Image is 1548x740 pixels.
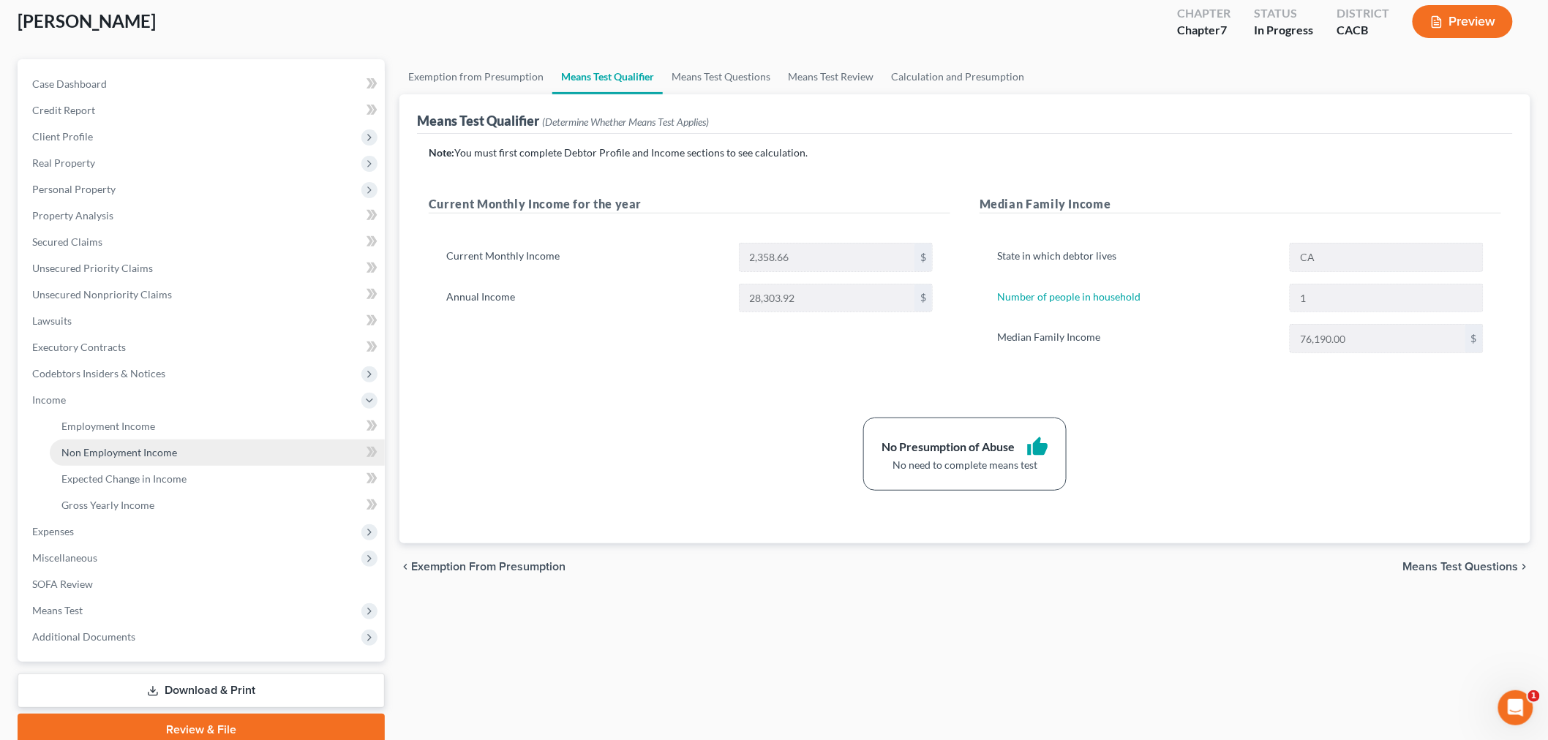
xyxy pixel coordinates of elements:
span: Income [32,393,66,406]
a: Credit Report [20,97,385,124]
div: Status [1254,5,1313,22]
label: Current Monthly Income [439,243,732,272]
span: Unsecured Priority Claims [32,262,153,274]
span: Codebtors Insiders & Notices [32,367,165,380]
div: No Presumption of Abuse [882,439,1015,456]
span: Expected Change in Income [61,472,187,485]
h5: Current Monthly Income for the year [429,195,950,214]
span: Miscellaneous [32,551,97,564]
strong: Note: [429,146,454,159]
input: -- [1290,284,1483,312]
a: SOFA Review [20,571,385,597]
input: 0.00 [740,243,914,271]
span: Means Test [32,604,83,616]
a: Unsecured Nonpriority Claims [20,282,385,308]
a: Gross Yearly Income [50,492,385,518]
button: chevron_left Exemption from Presumption [399,561,566,573]
a: Unsecured Priority Claims [20,255,385,282]
span: SOFA Review [32,578,93,590]
span: Employment Income [61,420,155,432]
a: Property Analysis [20,203,385,229]
div: CACB [1337,22,1389,39]
a: Case Dashboard [20,71,385,97]
a: Means Test Questions [663,59,779,94]
div: $ [914,243,932,271]
input: 0.00 [740,284,914,312]
iframe: Intercom live chat [1498,690,1533,725]
span: Expenses [32,525,74,537]
label: Median Family Income [990,324,1282,353]
div: $ [1465,325,1483,352]
span: Personal Property [32,183,116,195]
a: Non Employment Income [50,439,385,466]
label: State in which debtor lives [990,243,1282,272]
label: Annual Income [439,284,732,313]
a: Executory Contracts [20,334,385,360]
span: Gross Yearly Income [61,499,154,511]
a: Means Test Review [779,59,882,94]
a: Calculation and Presumption [882,59,1033,94]
input: 0.00 [1290,325,1465,352]
span: Client Profile [32,130,93,143]
span: Credit Report [32,104,95,116]
span: (Determine Whether Means Test Applies) [542,116,709,128]
span: [PERSON_NAME] [18,10,156,31]
i: thumb_up [1026,436,1048,458]
p: You must first complete Debtor Profile and Income sections to see calculation. [429,146,1501,160]
span: Exemption from Presumption [411,561,566,573]
span: Means Test Questions [1403,561,1519,573]
span: 7 [1220,23,1227,37]
div: Chapter [1177,22,1230,39]
span: Additional Documents [32,630,135,643]
div: Means Test Qualifier [417,112,709,129]
span: 1 [1528,690,1540,702]
div: District [1337,5,1389,22]
a: Lawsuits [20,308,385,334]
div: No need to complete means test [882,458,1048,472]
h5: Median Family Income [980,195,1501,214]
span: Real Property [32,156,95,169]
button: Preview [1413,5,1513,38]
a: Means Test Qualifier [552,59,663,94]
a: Expected Change in Income [50,466,385,492]
i: chevron_left [399,561,411,573]
div: Chapter [1177,5,1230,22]
input: State [1290,243,1483,271]
span: Non Employment Income [61,446,177,458]
span: Unsecured Nonpriority Claims [32,288,172,301]
span: Secured Claims [32,235,102,248]
a: Download & Print [18,673,385,708]
a: Secured Claims [20,229,385,255]
a: Employment Income [50,413,385,439]
div: In Progress [1254,22,1313,39]
i: chevron_right [1519,561,1530,573]
span: Case Dashboard [32,78,107,90]
button: Means Test Questions chevron_right [1403,561,1530,573]
a: Exemption from Presumption [399,59,552,94]
a: Number of people in household [997,290,1141,303]
span: Property Analysis [32,209,113,222]
span: Executory Contracts [32,341,126,353]
span: Lawsuits [32,314,72,327]
div: $ [914,284,932,312]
